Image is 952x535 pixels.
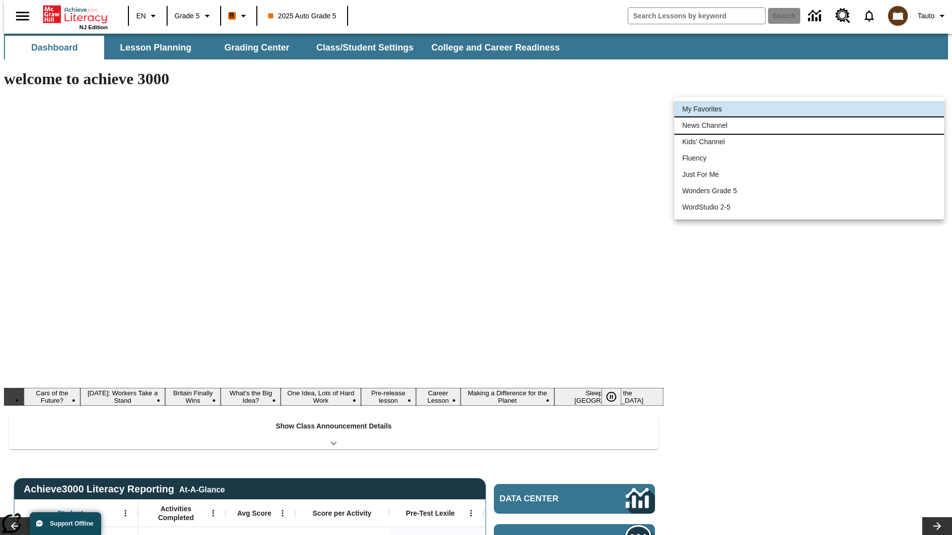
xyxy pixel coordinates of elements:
li: Kids' Channel [674,134,944,150]
li: News Channel [674,117,944,134]
li: My Favorites [674,101,944,117]
li: Fluency [674,150,944,166]
li: Wonders Grade 5 [674,183,944,199]
li: WordStudio 2-5 [674,199,944,215]
li: Just For Me [674,166,944,183]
